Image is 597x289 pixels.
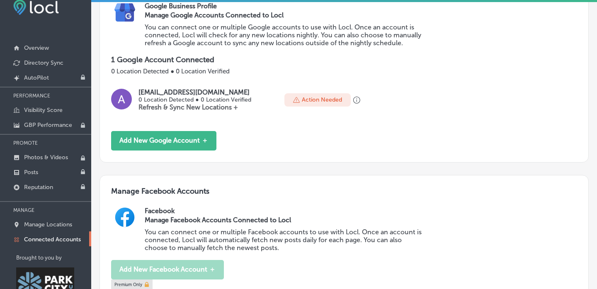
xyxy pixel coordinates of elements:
h3: Manage Facebook Accounts Connected to Locl [145,216,426,224]
p: Directory Sync [24,59,63,66]
p: Overview [24,44,49,51]
p: Visibility Score [24,107,63,114]
p: Posts [24,169,38,176]
p: 0 Location Detected ● 0 Location Verified [138,96,251,103]
p: You can connect one or multiple Facebook accounts to use with Locl. Once an account is connected,... [145,228,426,252]
p: 0 Location Detected ● 0 Location Verified [111,68,577,75]
p: [EMAIL_ADDRESS][DOMAIN_NAME] [138,88,251,96]
h2: Google Business Profile [145,2,577,10]
p: AutoPilot [24,74,49,81]
p: Photos & Videos [24,154,68,161]
button: Add New Facebook Account ＋ [111,260,224,279]
p: GBP Performance [24,121,72,129]
p: Manage Locations [24,221,72,228]
button: Your Google Account connection has expired. Please click 'Add New Google Account +' and reconnect... [353,97,361,104]
h3: Manage Facebook Accounts [111,187,577,207]
h2: Facebook [145,207,577,215]
button: Add New Google Account ＋ [111,131,216,151]
p: 1 Google Account Connected [111,55,577,64]
p: Refresh & Sync New Locations + [138,103,251,111]
p: Connected Accounts [24,236,81,243]
p: You can connect one or multiple Google accounts to use with Locl. Once an account is connected, L... [145,23,426,47]
p: Reputation [24,184,53,191]
p: Action Needed [302,96,342,103]
h3: Manage Google Accounts Connected to Locl [145,11,426,19]
p: Brought to you by [16,255,91,261]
